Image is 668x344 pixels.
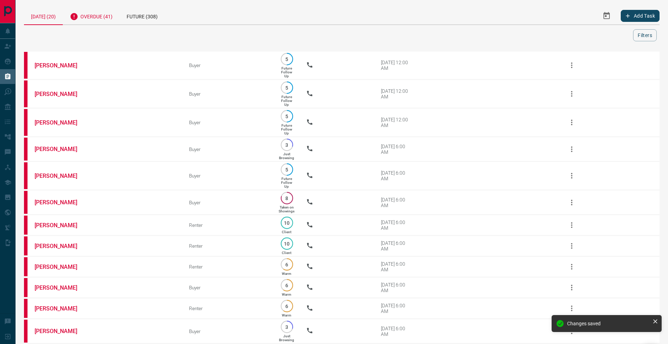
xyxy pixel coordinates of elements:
[381,197,411,208] div: [DATE] 6:00 AM
[284,262,290,267] p: 6
[189,285,267,290] div: Buyer
[279,334,294,342] p: Just Browsing
[24,138,28,161] div: property.ca
[282,251,291,255] p: Client
[284,85,290,90] p: 5
[189,328,267,334] div: Buyer
[381,326,411,337] div: [DATE] 6:00 AM
[35,91,87,97] a: [PERSON_NAME]
[281,177,292,188] p: Future Follow Up
[621,10,660,22] button: Add Task
[24,109,28,136] div: property.ca
[189,243,267,249] div: Renter
[189,173,267,179] div: Buyer
[381,219,411,231] div: [DATE] 6:00 AM
[281,66,292,78] p: Future Follow Up
[189,306,267,311] div: Renter
[381,117,411,128] div: [DATE] 12:00 AM
[284,241,290,246] p: 10
[633,29,657,41] button: Filters
[279,205,294,213] p: Taken on Showings
[284,114,290,119] p: 5
[189,120,267,125] div: Buyer
[381,60,411,71] div: [DATE] 12:00 AM
[24,80,28,107] div: property.ca
[284,283,290,288] p: 6
[24,216,28,235] div: property.ca
[120,7,165,24] div: Future (308)
[282,230,291,234] p: Client
[284,167,290,172] p: 5
[567,321,650,326] div: Changes saved
[381,261,411,272] div: [DATE] 6:00 AM
[284,195,290,201] p: 8
[35,173,87,179] a: [PERSON_NAME]
[24,52,28,79] div: property.ca
[24,320,28,343] div: property.ca
[189,91,267,97] div: Buyer
[24,299,28,318] div: property.ca
[381,282,411,293] div: [DATE] 6:00 AM
[282,313,291,317] p: Warm
[381,303,411,314] div: [DATE] 6:00 AM
[24,7,63,25] div: [DATE] (20)
[279,152,294,160] p: Just Browsing
[189,222,267,228] div: Renter
[189,62,267,68] div: Buyer
[35,62,87,69] a: [PERSON_NAME]
[35,243,87,249] a: [PERSON_NAME]
[35,146,87,152] a: [PERSON_NAME]
[24,236,28,255] div: property.ca
[189,264,267,270] div: Renter
[189,200,267,205] div: Buyer
[35,284,87,291] a: [PERSON_NAME]
[35,328,87,334] a: [PERSON_NAME]
[598,7,615,24] button: Select Date Range
[281,95,292,107] p: Future Follow Up
[189,146,267,152] div: Buyer
[24,191,28,214] div: property.ca
[284,303,290,309] p: 6
[284,142,290,147] p: 3
[35,305,87,312] a: [PERSON_NAME]
[35,222,87,229] a: [PERSON_NAME]
[35,119,87,126] a: [PERSON_NAME]
[35,264,87,270] a: [PERSON_NAME]
[381,144,411,155] div: [DATE] 6:00 AM
[24,257,28,276] div: property.ca
[24,278,28,297] div: property.ca
[381,240,411,252] div: [DATE] 6:00 AM
[281,123,292,135] p: Future Follow Up
[381,170,411,181] div: [DATE] 6:00 AM
[381,88,411,99] div: [DATE] 12:00 AM
[282,292,291,296] p: Warm
[63,7,120,24] div: Overdue (41)
[284,56,290,62] p: 5
[35,199,87,206] a: [PERSON_NAME]
[284,220,290,225] p: 10
[24,162,28,189] div: property.ca
[282,272,291,276] p: Warm
[284,324,290,330] p: 3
